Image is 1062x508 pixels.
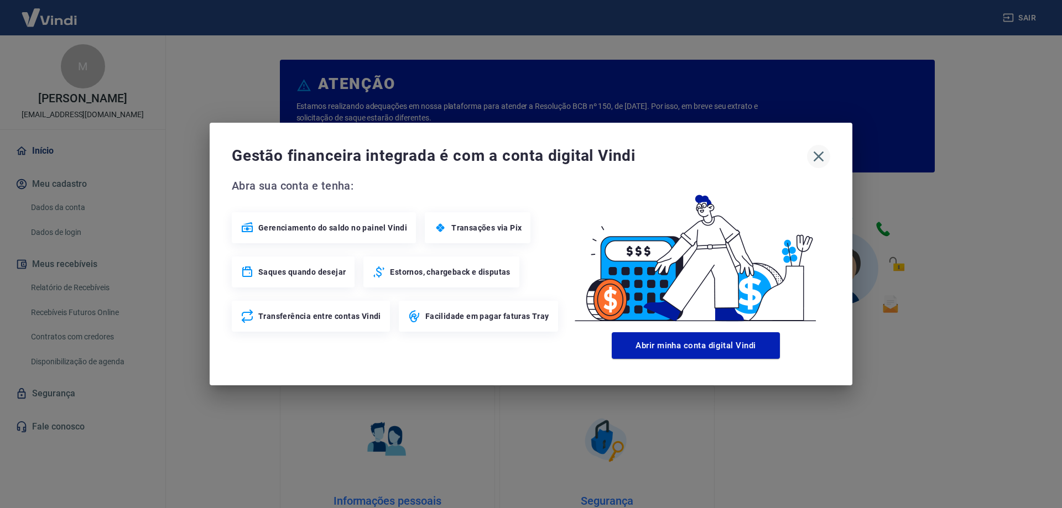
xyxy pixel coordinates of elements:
[561,177,830,328] img: Good Billing
[258,222,407,233] span: Gerenciamento do saldo no painel Vindi
[258,266,346,277] span: Saques quando desejar
[232,177,561,195] span: Abra sua conta e tenha:
[232,145,807,167] span: Gestão financeira integrada é com a conta digital Vindi
[425,311,549,322] span: Facilidade em pagar faturas Tray
[612,332,780,359] button: Abrir minha conta digital Vindi
[451,222,522,233] span: Transações via Pix
[258,311,381,322] span: Transferência entre contas Vindi
[390,266,510,277] span: Estornos, chargeback e disputas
